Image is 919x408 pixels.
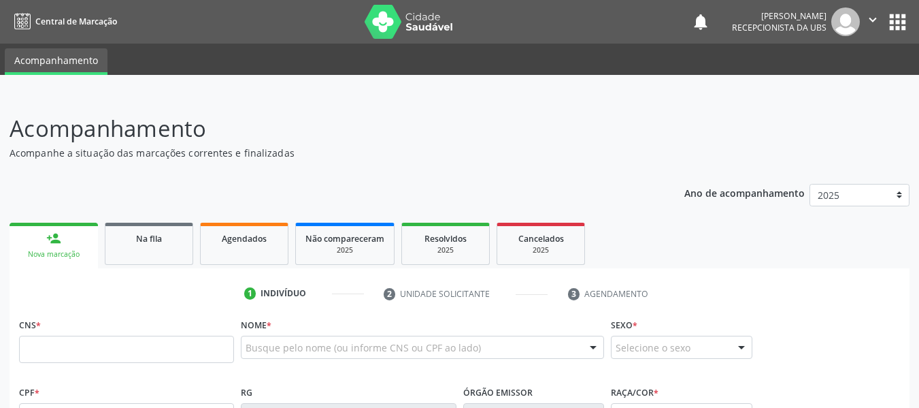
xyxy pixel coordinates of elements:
div: Indivíduo [261,287,306,300]
img: img [831,7,860,36]
div: 2025 [507,245,575,255]
label: CNS [19,315,41,336]
p: Acompanhe a situação das marcações correntes e finalizadas [10,146,639,160]
span: Agendados [222,233,267,245]
span: Resolvidos [424,233,467,245]
p: Acompanhamento [10,112,639,146]
span: Recepcionista da UBS [732,22,826,33]
a: Central de Marcação [10,10,117,33]
button: apps [886,10,909,34]
i:  [865,12,880,27]
span: Busque pelo nome (ou informe CNS ou CPF ao lado) [246,341,481,355]
label: Sexo [611,315,637,336]
span: Não compareceram [305,233,384,245]
span: Na fila [136,233,162,245]
label: Órgão emissor [463,382,533,403]
span: Selecione o sexo [616,341,690,355]
span: Cancelados [518,233,564,245]
label: RG [241,382,252,403]
p: Ano de acompanhamento [684,184,805,201]
button:  [860,7,886,36]
div: 2025 [305,245,384,255]
span: Central de Marcação [35,16,117,27]
div: 2025 [412,245,480,255]
div: [PERSON_NAME] [732,10,826,22]
div: 1 [244,287,256,300]
div: Nova marcação [19,249,88,260]
button: notifications [691,12,710,31]
label: Nome [241,315,271,336]
a: Acompanhamento [5,48,107,75]
div: person_add [46,231,61,246]
label: Raça/cor [611,382,658,403]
